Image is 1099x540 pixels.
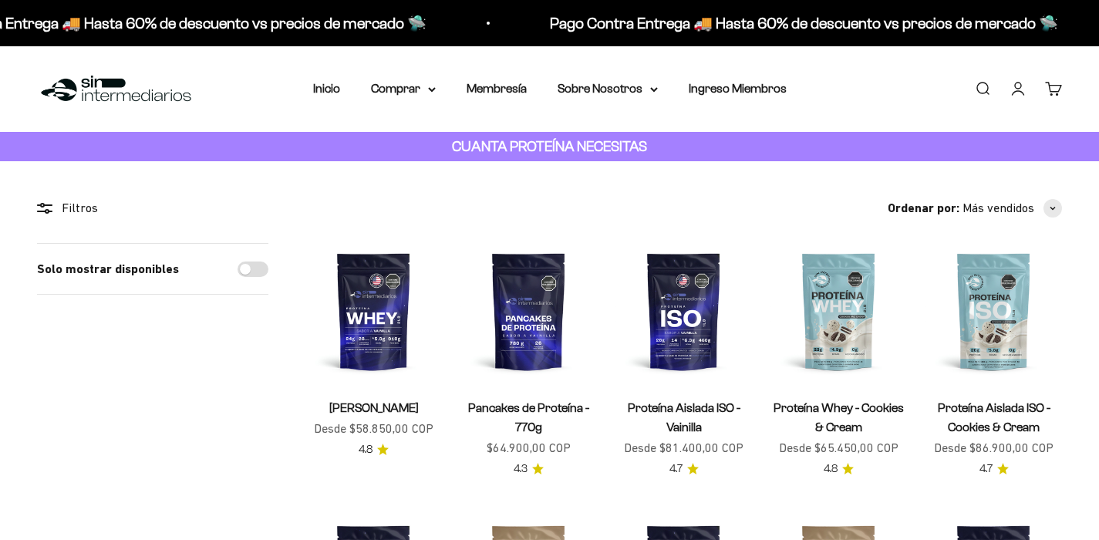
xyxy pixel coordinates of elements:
a: 4.84.8 de 5.0 estrellas [824,461,854,478]
a: Membresía [467,82,527,95]
span: 4.7 [669,461,683,478]
span: 4.3 [514,461,528,478]
a: Proteína Aislada ISO - Vainilla [628,401,740,434]
sale-price: Desde $58.850,00 COP [314,419,433,439]
sale-price: $64.900,00 COP [487,438,571,458]
sale-price: Desde $86.900,00 COP [934,438,1053,458]
sale-price: Desde $81.400,00 COP [624,438,743,458]
summary: Sobre Nosotros [558,79,658,99]
a: Ingreso Miembros [689,82,787,95]
a: 4.34.3 de 5.0 estrellas [514,461,544,478]
span: Ordenar por: [888,198,959,218]
span: 4.8 [359,441,373,458]
span: 4.7 [979,461,993,478]
button: Más vendidos [962,198,1062,218]
span: Más vendidos [962,198,1034,218]
a: Pancakes de Proteína - 770g [468,401,589,434]
span: 4.8 [824,461,838,478]
a: 4.84.8 de 5.0 estrellas [359,441,389,458]
label: Solo mostrar disponibles [37,259,179,279]
a: 4.74.7 de 5.0 estrellas [669,461,699,478]
p: Pago Contra Entrega 🚚 Hasta 60% de descuento vs precios de mercado 🛸 [545,11,1053,35]
a: 4.74.7 de 5.0 estrellas [979,461,1009,478]
strong: CUANTA PROTEÍNA NECESITAS [452,138,647,154]
sale-price: Desde $65.450,00 COP [779,438,898,458]
a: Inicio [313,82,340,95]
a: Proteína Whey - Cookies & Cream [774,401,904,434]
a: Proteína Aislada ISO - Cookies & Cream [938,401,1050,434]
div: Filtros [37,198,268,218]
summary: Comprar [371,79,436,99]
a: [PERSON_NAME] [329,401,419,414]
